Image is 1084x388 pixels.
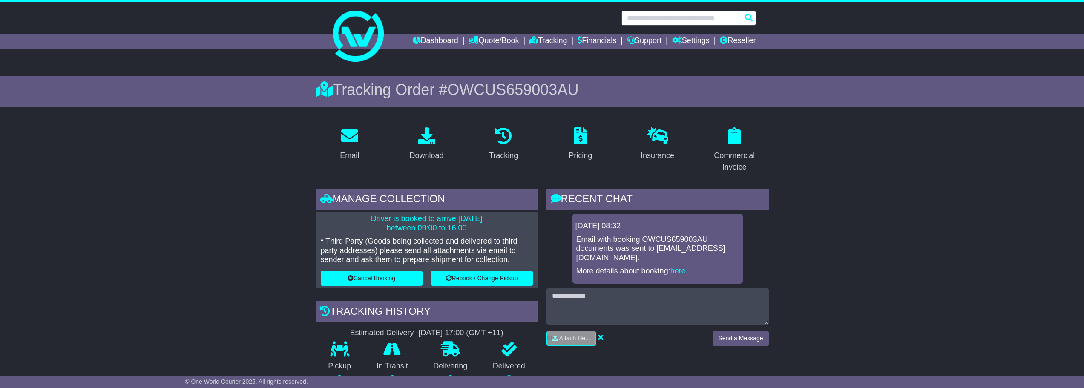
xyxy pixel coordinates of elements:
[635,124,680,164] a: Insurance
[529,34,567,49] a: Tracking
[563,124,598,164] a: Pricing
[364,362,421,371] p: In Transit
[483,124,523,164] a: Tracking
[321,271,423,286] button: Cancel Booking
[576,235,739,263] p: Email with booking OWCUS659003AU documents was sent to [EMAIL_ADDRESS][DOMAIN_NAME].
[706,150,763,173] div: Commercial Invoice
[316,301,538,324] div: Tracking history
[546,189,769,212] div: RECENT CHAT
[641,150,674,161] div: Insurance
[413,34,458,49] a: Dashboard
[489,150,518,161] div: Tracking
[720,34,756,49] a: Reseller
[316,80,769,99] div: Tracking Order #
[316,328,538,338] div: Estimated Delivery -
[419,328,503,338] div: [DATE] 17:00 (GMT +11)
[316,362,364,371] p: Pickup
[421,362,480,371] p: Delivering
[447,81,578,98] span: OWCUS659003AU
[404,124,449,164] a: Download
[431,271,533,286] button: Rebook / Change Pickup
[700,124,769,176] a: Commercial Invoice
[469,34,519,49] a: Quote/Book
[316,189,538,212] div: Manage collection
[578,34,616,49] a: Financials
[672,34,710,49] a: Settings
[321,214,533,233] p: Driver is booked to arrive [DATE] between 09:00 to 16:00
[670,267,686,275] a: here
[627,34,661,49] a: Support
[575,221,740,231] div: [DATE] 08:32
[576,267,739,276] p: More details about booking: .
[334,124,365,164] a: Email
[321,237,533,264] p: * Third Party (Goods being collected and delivered to third party addresses) please send all atta...
[713,331,768,346] button: Send a Message
[480,362,538,371] p: Delivered
[185,378,308,385] span: © One World Courier 2025. All rights reserved.
[409,150,443,161] div: Download
[340,150,359,161] div: Email
[569,150,592,161] div: Pricing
